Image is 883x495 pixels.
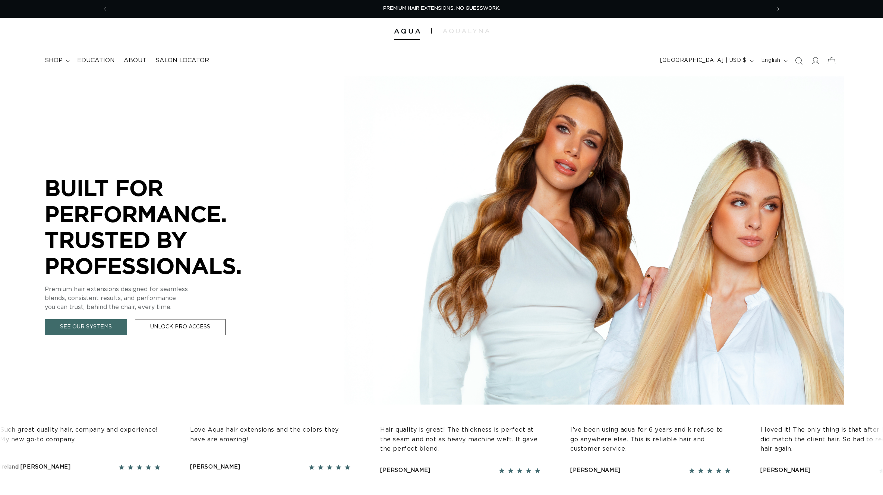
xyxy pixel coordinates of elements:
div: [PERSON_NAME] [379,466,429,475]
summary: Search [791,53,807,69]
button: Previous announcement [97,2,113,16]
span: Salon Locator [155,57,209,64]
p: BUILT FOR PERFORMANCE. TRUSTED BY PROFESSIONALS. [45,175,268,278]
p: Hair quality is great! The thickness is perfect at the seam and not as heavy machine weft. It gav... [379,425,539,454]
button: [GEOGRAPHIC_DATA] | USD $ [656,54,757,68]
p: Love Aqua hair extensions and the colors they have are amazing! [189,425,349,444]
summary: shop [40,52,73,69]
div: [PERSON_NAME] [189,463,239,472]
span: English [761,57,780,64]
button: Next announcement [770,2,786,16]
span: [GEOGRAPHIC_DATA] | USD $ [660,57,747,64]
span: PREMIUM HAIR EXTENSIONS. NO GUESSWORK. [383,6,500,11]
span: shop [45,57,63,64]
img: aqualyna.com [443,29,489,33]
span: About [124,57,146,64]
a: See Our Systems [45,319,127,335]
div: [PERSON_NAME] [759,466,810,475]
span: Education [77,57,115,64]
img: Aqua Hair Extensions [394,29,420,34]
p: Premium hair extensions designed for seamless blends, consistent results, and performance you can... [45,285,268,312]
p: I’ve been using aqua for 6 years and k refuse to go anywhere else. This is reliable hair and cust... [569,425,729,454]
a: Salon Locator [151,52,214,69]
a: About [119,52,151,69]
a: Education [73,52,119,69]
div: [PERSON_NAME] [569,466,619,475]
button: English [757,54,791,68]
a: Unlock Pro Access [135,319,226,335]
